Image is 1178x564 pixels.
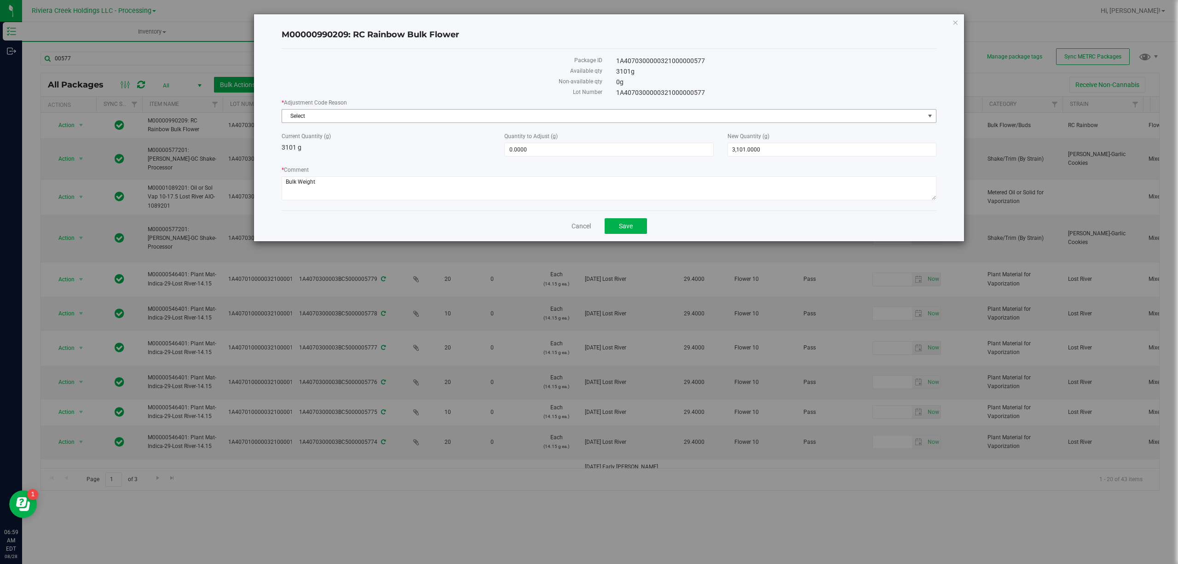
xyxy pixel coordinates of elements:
label: New Quantity (g) [728,132,936,140]
label: Adjustment Code Reason [282,99,936,107]
span: g [620,78,624,86]
label: Available qty [282,67,602,75]
div: 1A4070300000321000000577 [609,88,944,98]
input: 3,101.0000 [728,143,936,156]
span: g [631,68,635,75]
label: Non-available qty [282,77,602,86]
iframe: Resource center [9,490,37,518]
span: select [924,110,936,122]
a: Cancel [572,221,591,231]
span: 0 [616,78,624,86]
label: Quantity to Adjust (g) [504,132,713,140]
iframe: Resource center unread badge [27,489,38,500]
span: 3101 [616,68,635,75]
label: Package ID [282,56,602,64]
label: Lot Number [282,88,602,96]
div: 1A4070300000321000000577 [609,56,944,66]
span: Save [619,222,633,230]
span: 3101 g [282,144,301,151]
button: Save [605,218,647,234]
label: Comment [282,166,936,174]
h4: M00000990209: RC Rainbow Bulk Flower [282,29,936,41]
input: 0.0000 [505,143,713,156]
label: Current Quantity (g) [282,132,491,140]
span: Select [282,110,924,122]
